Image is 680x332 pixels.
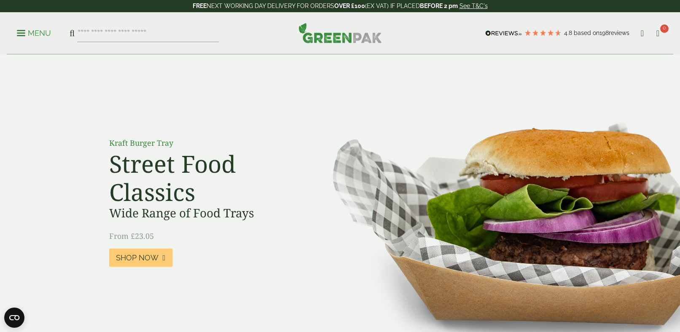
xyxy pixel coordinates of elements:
[116,253,158,262] span: Shop Now
[109,137,299,149] p: Kraft Burger Tray
[193,3,207,9] strong: FREE
[460,3,488,9] a: See T&C's
[109,249,173,267] a: Shop Now
[653,29,663,37] i: Cart
[334,3,365,9] strong: OVER £100
[109,206,299,220] h3: Wide Range of Food Trays
[637,29,648,37] i: My Account
[109,231,154,241] span: From £23.05
[17,28,51,38] p: Menu
[574,29,599,36] span: Based on
[599,29,609,36] span: 198
[420,3,458,9] strong: BEFORE 2 pm
[17,28,51,37] a: Menu
[660,24,669,33] span: 0
[485,30,522,36] img: REVIEWS.io
[109,150,299,206] h2: Street Food Classics
[653,27,663,40] a: 0
[524,29,562,37] div: 4.79 Stars
[4,308,24,328] button: Open CMP widget
[564,29,574,36] span: 4.8
[609,29,629,36] span: reviews
[298,23,382,43] img: GreenPak Supplies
